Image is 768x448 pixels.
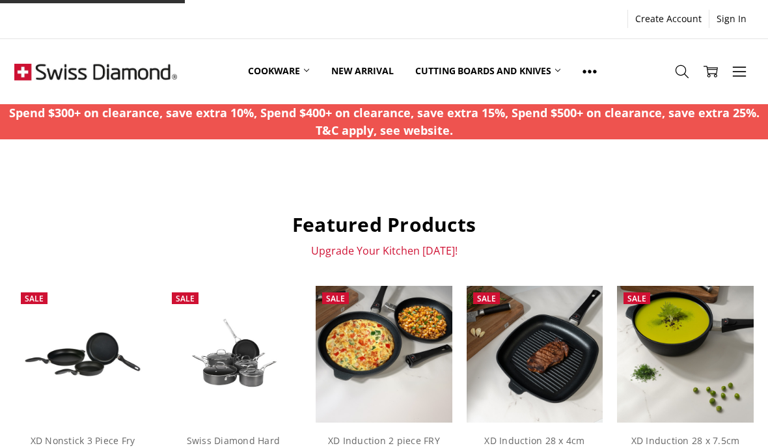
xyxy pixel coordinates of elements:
a: Swiss Diamond Hard Anodised 5 pc set (20 & 28cm fry pan, 16cm sauce pan w lid, 24x7cm saute pan w... [165,286,301,422]
span: Sale [176,293,195,304]
img: Swiss Diamond Hard Anodised 5 pc set (20 & 28cm fry pan, 16cm sauce pan w lid, 24x7cm saute pan w... [165,308,301,400]
img: XD Induction 28 x 4cm square GRILL PAN w/Detachable Handle [467,286,603,422]
h2: Featured Products [14,212,753,237]
a: XD Nonstick 3 Piece Fry Pan set - 20CM, 24CM & 28CM [14,286,150,422]
img: Free Shipping On Every Order [14,39,177,104]
a: Cookware [237,42,320,100]
p: Spend $300+ on clearance, save extra 10%, Spend $400+ on clearance, save extra 15%, Spend $500+ o... [7,104,761,139]
img: XD Nonstick 3 Piece Fry Pan set - 20CM, 24CM & 28CM [14,320,150,389]
span: Sale [326,293,345,304]
p: Upgrade Your Kitchen [DATE]! [14,244,753,257]
span: Sale [25,293,44,304]
a: Show All [571,42,608,101]
span: Sale [627,293,646,304]
a: Cutting boards and knives [404,42,571,100]
a: New arrival [320,42,404,100]
span: Sale [477,293,496,304]
a: Create Account [628,10,709,28]
img: XD Induction 2 piece FRY PAN set w/Detachable Handles 24 &28cm [316,286,452,422]
a: Sign In [709,10,754,28]
img: XD Induction 28 x 7.5cm Deep SAUTE PAN w/Detachable Handle [617,286,753,422]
